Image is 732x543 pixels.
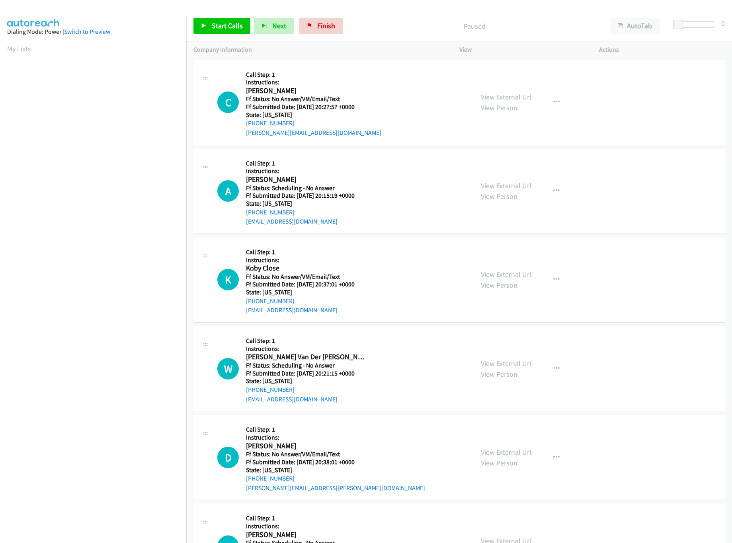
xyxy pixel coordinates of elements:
[193,45,445,54] p: Company Information
[254,18,294,34] button: Next
[217,447,239,468] h1: D
[246,111,381,119] h5: State: [US_STATE]
[246,273,365,281] h5: Ff Status: No Answer/VM/Email/Text
[610,18,660,34] button: AutoTab
[246,160,365,167] h5: Call Step: 1
[353,21,596,31] p: Paused
[193,18,250,34] a: Start Calls
[7,44,31,53] a: My Lists
[212,21,243,30] span: Start Calls
[246,192,365,200] h5: Ff Submitted Date: [DATE] 20:15:19 +0000
[217,91,239,113] div: The call is yet to be attempted
[246,280,365,288] h5: Ff Submitted Date: [DATE] 20:37:01 +0000
[272,21,286,30] span: Next
[246,78,381,86] h5: Instructions:
[217,358,239,380] div: The call is yet to be attempted
[7,61,186,439] iframe: Dialpad
[217,180,239,202] div: The call is yet to be attempted
[246,200,365,208] h5: State: [US_STATE]
[299,18,343,34] a: Finish
[246,256,365,264] h5: Instructions:
[481,280,517,290] a: View Person
[246,288,365,296] h5: State: [US_STATE]
[246,129,381,136] a: [PERSON_NAME][EMAIL_ADDRESS][DOMAIN_NAME]
[246,530,365,539] h2: [PERSON_NAME]
[246,450,425,458] h5: Ff Status: No Answer/VM/Email/Text
[246,218,338,225] a: [EMAIL_ADDRESS][DOMAIN_NAME]
[64,28,110,35] a: Switch to Preview
[246,395,338,403] a: [EMAIL_ADDRESS][DOMAIN_NAME]
[246,208,295,216] a: [PHONE_NUMBER]
[246,377,365,385] h5: State: [US_STATE]
[721,18,725,29] div: 0
[7,27,179,37] div: Dialing Mode: Power |
[246,466,425,474] h5: State: [US_STATE]
[246,264,365,273] h2: Koby Close
[246,362,365,370] h5: Ff Status: Scheduling - No Answer
[599,45,725,54] p: Actions
[217,269,239,290] div: The call is yet to be attempted
[481,359,531,368] a: View External Url
[246,370,365,378] h5: Ff Submitted Date: [DATE] 20:21:15 +0000
[246,175,365,184] h2: [PERSON_NAME]
[481,192,517,201] a: View Person
[246,458,425,466] h5: Ff Submitted Date: [DATE] 20:38:01 +0000
[246,95,381,103] h5: Ff Status: No Answer/VM/Email/Text
[217,91,239,113] h1: C
[217,358,239,380] h1: W
[246,352,365,362] h2: [PERSON_NAME] Van Der [PERSON_NAME]
[217,269,239,290] h1: K
[677,21,714,28] div: Delay between calls (in seconds)
[217,180,239,202] h1: A
[481,270,531,279] a: View External Url
[246,86,365,95] h2: [PERSON_NAME]
[246,71,381,79] h5: Call Step: 1
[481,370,517,379] a: View Person
[246,167,365,175] h5: Instructions:
[246,484,425,492] a: [PERSON_NAME][EMAIL_ADDRESS][PERSON_NAME][DOMAIN_NAME]
[481,448,531,457] a: View External Url
[246,345,365,353] h5: Instructions:
[246,119,295,127] a: [PHONE_NUMBER]
[246,337,365,345] h5: Call Step: 1
[481,92,531,101] a: View External Url
[217,447,239,468] div: The call is yet to be attempted
[246,306,338,314] a: [EMAIL_ADDRESS][DOMAIN_NAME]
[317,21,335,30] span: Finish
[246,426,425,434] h5: Call Step: 1
[481,103,517,112] a: View Person
[246,522,365,530] h5: Instructions:
[246,297,295,305] a: [PHONE_NUMBER]
[246,434,425,442] h5: Instructions:
[246,103,381,111] h5: Ff Submitted Date: [DATE] 20:27:57 +0000
[246,184,365,192] h5: Ff Status: Scheduling - No Answer
[246,514,365,522] h5: Call Step: 1
[246,386,295,393] a: [PHONE_NUMBER]
[246,248,365,256] h5: Call Step: 1
[481,458,517,467] a: View Person
[246,442,365,451] h2: [PERSON_NAME]
[481,181,531,190] a: View External Url
[459,45,585,54] p: View
[246,475,295,482] a: [PHONE_NUMBER]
